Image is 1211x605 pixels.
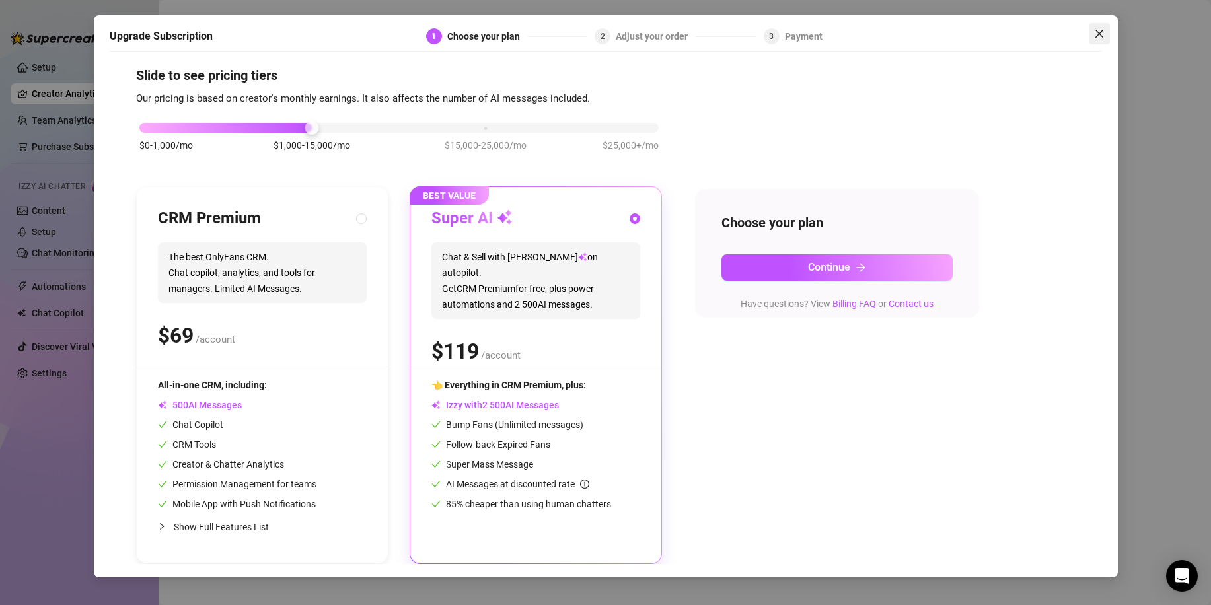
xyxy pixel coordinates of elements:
[580,480,589,489] span: info-circle
[832,299,876,309] a: Billing FAQ
[431,459,533,470] span: Super Mass Message
[274,138,350,153] span: $1,000-15,000/mo
[158,522,166,530] span: collapsed
[1089,23,1110,44] button: Close
[741,299,934,309] span: Have questions? View or
[431,440,441,449] span: check
[616,28,696,44] div: Adjust your order
[1089,28,1110,39] span: Close
[158,380,267,390] span: All-in-one CRM, including:
[431,380,586,390] span: 👈 Everything in CRM Premium, plus:
[139,138,193,153] span: $0-1,000/mo
[601,32,605,41] span: 2
[158,479,316,489] span: Permission Management for teams
[431,242,640,319] span: Chat & Sell with [PERSON_NAME] on autopilot. Get CRM Premium for free, plus power automations and...
[431,400,559,410] span: Izzy with AI Messages
[721,254,953,281] button: Continuearrow-right
[431,439,550,450] span: Follow-back Expired Fans
[431,208,513,229] h3: Super AI
[445,138,527,153] span: $15,000-25,000/mo
[158,439,216,450] span: CRM Tools
[431,32,436,41] span: 1
[603,138,659,153] span: $25,000+/mo
[1166,560,1198,592] div: Open Intercom Messenger
[431,499,611,509] span: 85% cheaper than using human chatters
[158,208,261,229] h3: CRM Premium
[410,186,489,205] span: BEST VALUE
[136,66,1076,85] h4: Slide to see pricing tiers
[481,349,521,361] span: /account
[1094,28,1105,39] span: close
[158,323,194,348] span: $
[721,213,953,232] h4: Choose your plan
[158,499,167,509] span: check
[158,460,167,469] span: check
[158,420,167,429] span: check
[136,92,590,104] span: Our pricing is based on creator's monthly earnings. It also affects the number of AI messages inc...
[431,460,441,469] span: check
[447,28,528,44] div: Choose your plan
[431,480,441,489] span: check
[158,480,167,489] span: check
[808,261,850,273] span: Continue
[769,32,774,41] span: 3
[158,459,284,470] span: Creator & Chatter Analytics
[158,242,367,303] span: The best OnlyFans CRM. Chat copilot, analytics, and tools for managers. Limited AI Messages.
[158,400,242,410] span: AI Messages
[110,28,213,44] h5: Upgrade Subscription
[431,339,479,364] span: $
[446,479,589,489] span: AI Messages at discounted rate
[158,511,367,542] div: Show Full Features List
[196,334,235,345] span: /account
[785,28,823,44] div: Payment
[158,440,167,449] span: check
[158,499,316,509] span: Mobile App with Push Notifications
[431,420,441,429] span: check
[158,419,223,430] span: Chat Copilot
[174,522,269,532] span: Show Full Features List
[856,262,866,273] span: arrow-right
[431,499,441,509] span: check
[889,299,934,309] a: Contact us
[431,419,583,430] span: Bump Fans (Unlimited messages)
